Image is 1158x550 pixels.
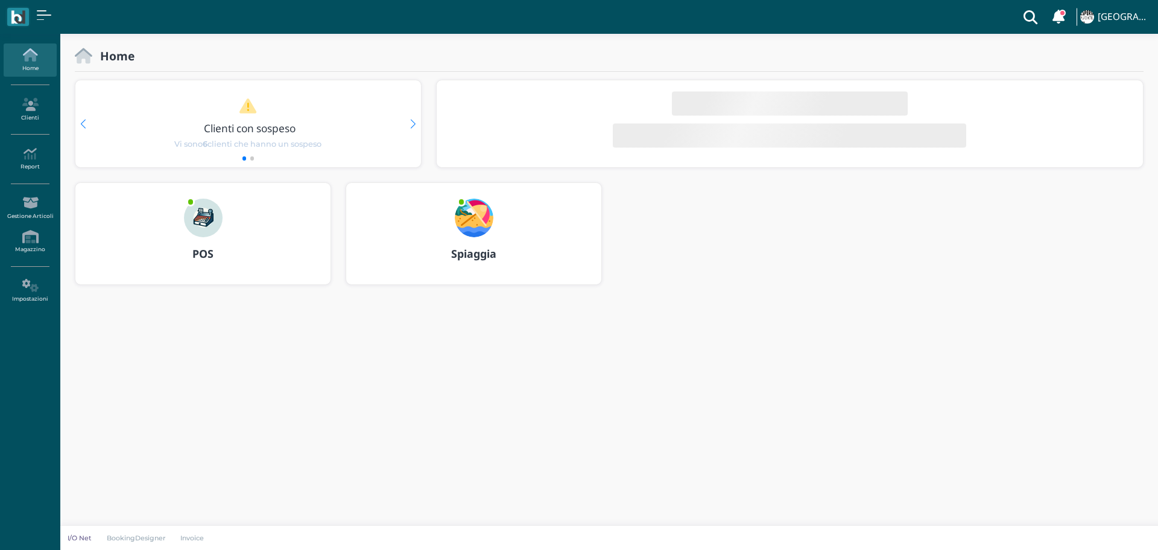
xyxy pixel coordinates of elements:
a: ... [GEOGRAPHIC_DATA] [1078,2,1151,31]
b: 6 [203,139,207,149]
a: Clienti con sospeso Vi sono6clienti che hanno un sospeso [98,98,397,150]
img: ... [455,199,493,237]
img: ... [184,199,223,237]
a: Gestione Articoli [4,191,56,225]
h3: Clienti con sospeso [101,123,400,134]
a: Clienti [4,93,56,126]
h4: [GEOGRAPHIC_DATA] [1098,12,1151,22]
span: Vi sono clienti che hanno un sospeso [174,138,321,150]
b: Spiaggia [451,246,496,261]
a: ... POS [75,182,331,299]
iframe: Help widget launcher [1072,513,1148,540]
div: Previous slide [80,120,86,129]
a: ... Spiaggia [346,182,602,299]
a: Home [4,43,56,77]
img: logo [11,10,25,24]
div: 1 / 2 [75,80,421,167]
h2: Home [92,50,134,62]
b: POS [192,246,214,261]
a: Magazzino [4,225,56,258]
img: ... [1080,10,1093,24]
div: Next slide [410,120,416,129]
a: Report [4,142,56,176]
a: Impostazioni [4,274,56,307]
